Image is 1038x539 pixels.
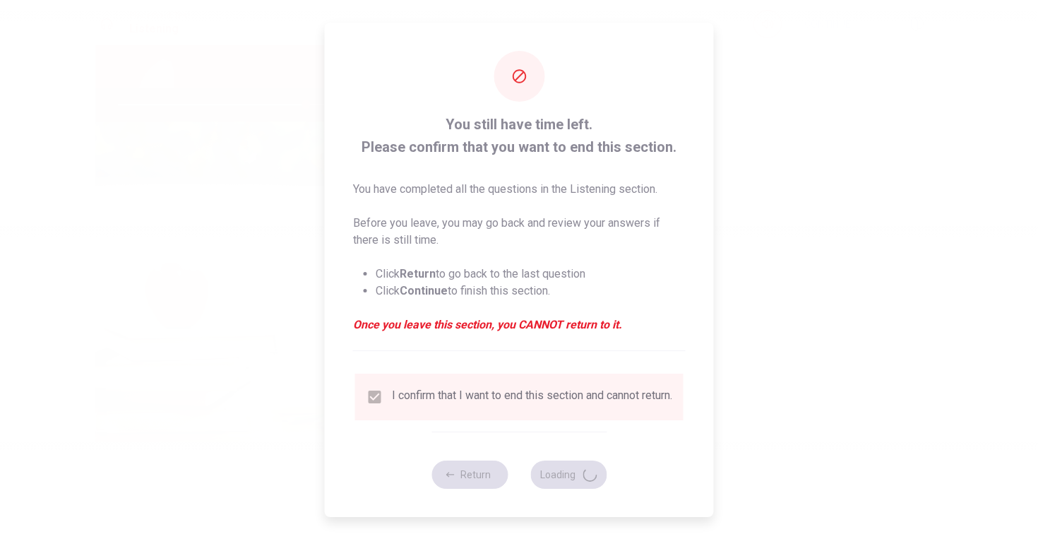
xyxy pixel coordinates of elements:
button: Loading [530,461,607,489]
strong: Continue [400,284,448,297]
p: Before you leave, you may go back and review your answers if there is still time. [353,215,686,249]
button: Return [431,461,508,489]
p: You have completed all the questions in the Listening section. [353,181,686,198]
strong: Return [400,267,436,280]
li: Click to finish this section. [376,283,686,300]
li: Click to go back to the last question [376,266,686,283]
div: I confirm that I want to end this section and cannot return. [392,389,672,405]
span: You still have time left. Please confirm that you want to end this section. [353,113,686,158]
em: Once you leave this section, you CANNOT return to it. [353,316,686,333]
